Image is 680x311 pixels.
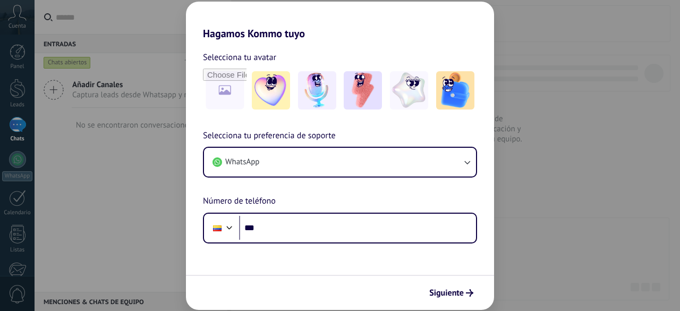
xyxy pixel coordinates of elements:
span: WhatsApp [225,157,259,167]
span: Selecciona tu avatar [203,51,276,64]
h2: Hagamos Kommo tuyo [186,2,494,40]
img: -3.jpeg [344,71,382,110]
span: Número de teléfono [203,195,276,208]
button: Siguiente [424,284,478,302]
span: Siguiente [429,289,464,297]
img: -4.jpeg [390,71,428,110]
div: Colombia: + 57 [207,217,227,239]
img: -5.jpeg [436,71,474,110]
button: WhatsApp [204,148,476,176]
img: -2.jpeg [298,71,336,110]
span: Selecciona tu preferencia de soporte [203,129,336,143]
img: -1.jpeg [252,71,290,110]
